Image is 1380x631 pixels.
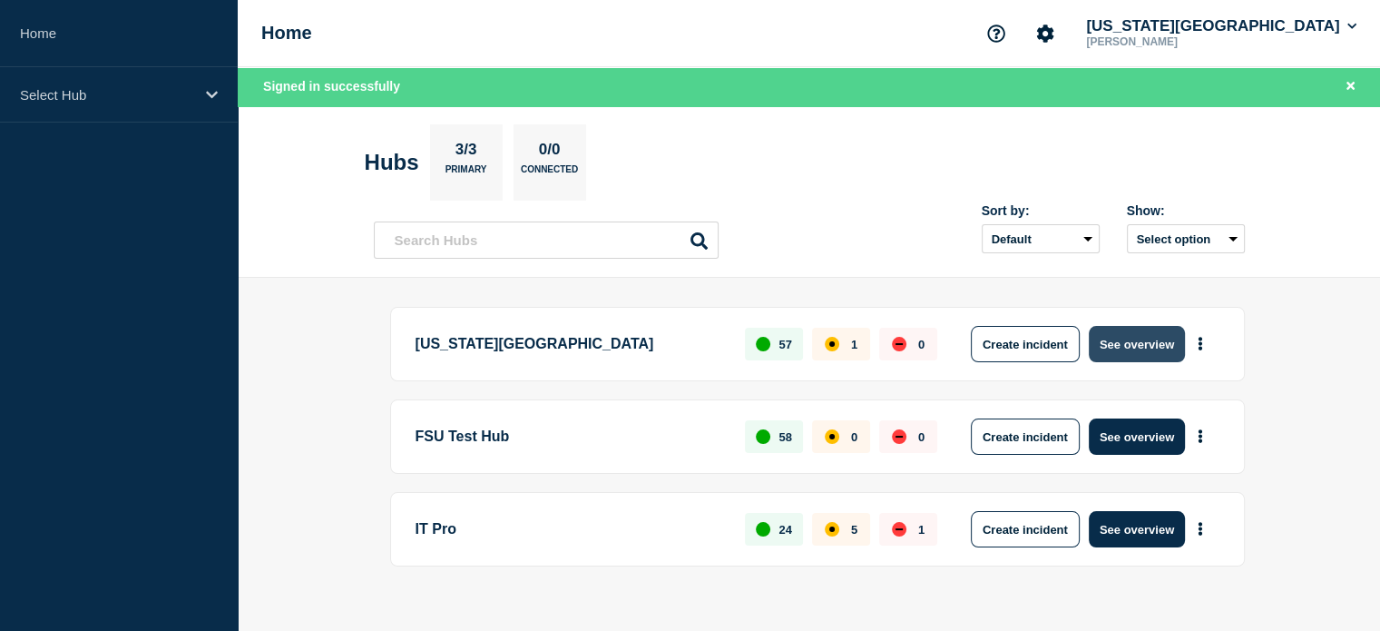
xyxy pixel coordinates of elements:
h2: Hubs [365,150,419,175]
div: Sort by: [982,203,1100,218]
div: up [756,522,770,537]
p: 0 [918,430,925,444]
button: [US_STATE][GEOGRAPHIC_DATA] [1082,17,1360,35]
div: Show: [1127,203,1245,218]
button: More actions [1189,513,1212,547]
div: up [756,337,770,351]
p: 24 [778,523,791,537]
button: More actions [1189,420,1212,454]
div: down [892,429,906,444]
p: 0 [851,430,857,444]
button: See overview [1089,419,1185,455]
h1: Home [261,23,312,44]
div: down [892,337,906,351]
select: Sort by [982,224,1100,253]
p: [US_STATE][GEOGRAPHIC_DATA] [416,326,725,362]
button: See overview [1089,326,1185,362]
button: Create incident [971,511,1080,547]
div: down [892,522,906,537]
button: Close banner [1339,76,1362,97]
span: Signed in successfully [263,79,400,94]
button: See overview [1089,511,1185,547]
input: Search Hubs [374,222,719,259]
div: affected [825,337,839,351]
p: FSU Test Hub [416,419,725,455]
p: [PERSON_NAME] [1082,35,1271,48]
button: More actions [1189,328,1212,361]
button: Create incident [971,419,1080,455]
p: 0 [918,338,925,351]
p: 58 [778,430,791,444]
p: 57 [778,338,791,351]
p: Connected [521,164,578,183]
button: Select option [1127,224,1245,253]
p: Select Hub [20,87,194,103]
p: 1 [918,523,925,537]
p: IT Pro [416,511,725,547]
div: affected [825,429,839,444]
p: 5 [851,523,857,537]
p: Primary [445,164,487,183]
div: up [756,429,770,444]
p: 3/3 [448,141,484,164]
div: affected [825,522,839,537]
button: Support [977,15,1015,53]
p: 0/0 [532,141,567,164]
button: Create incident [971,326,1080,362]
button: Account settings [1026,15,1064,53]
p: 1 [851,338,857,351]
